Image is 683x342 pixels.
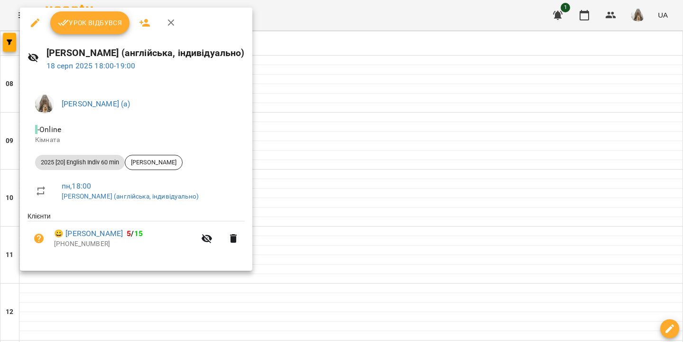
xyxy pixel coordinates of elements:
p: [PHONE_NUMBER] [54,239,195,249]
b: / [127,229,143,238]
span: - Online [35,125,63,134]
a: пн , 18:00 [62,181,91,190]
img: 04cca2b57136c6815cc71ec5f503c4d4.jpeg [35,95,54,114]
span: 15 [134,229,143,238]
span: 5 [127,229,131,238]
a: 😀 [PERSON_NAME] [54,228,123,239]
h6: [PERSON_NAME] (англійська, індивідуально) [46,46,245,60]
span: [PERSON_NAME] [125,158,182,167]
span: Урок відбувся [58,17,122,28]
span: 2025 [20] English Indiv 60 min [35,158,125,167]
a: [PERSON_NAME] (англійська, індивідуально) [62,192,199,200]
p: Кімната [35,135,237,145]
button: Урок відбувся [50,11,130,34]
ul: Клієнти [28,211,245,259]
a: 18 серп 2025 18:00-19:00 [46,61,136,70]
button: Візит ще не сплачено. Додати оплату? [28,227,50,250]
a: [PERSON_NAME] (а) [62,99,130,108]
div: [PERSON_NAME] [125,155,183,170]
